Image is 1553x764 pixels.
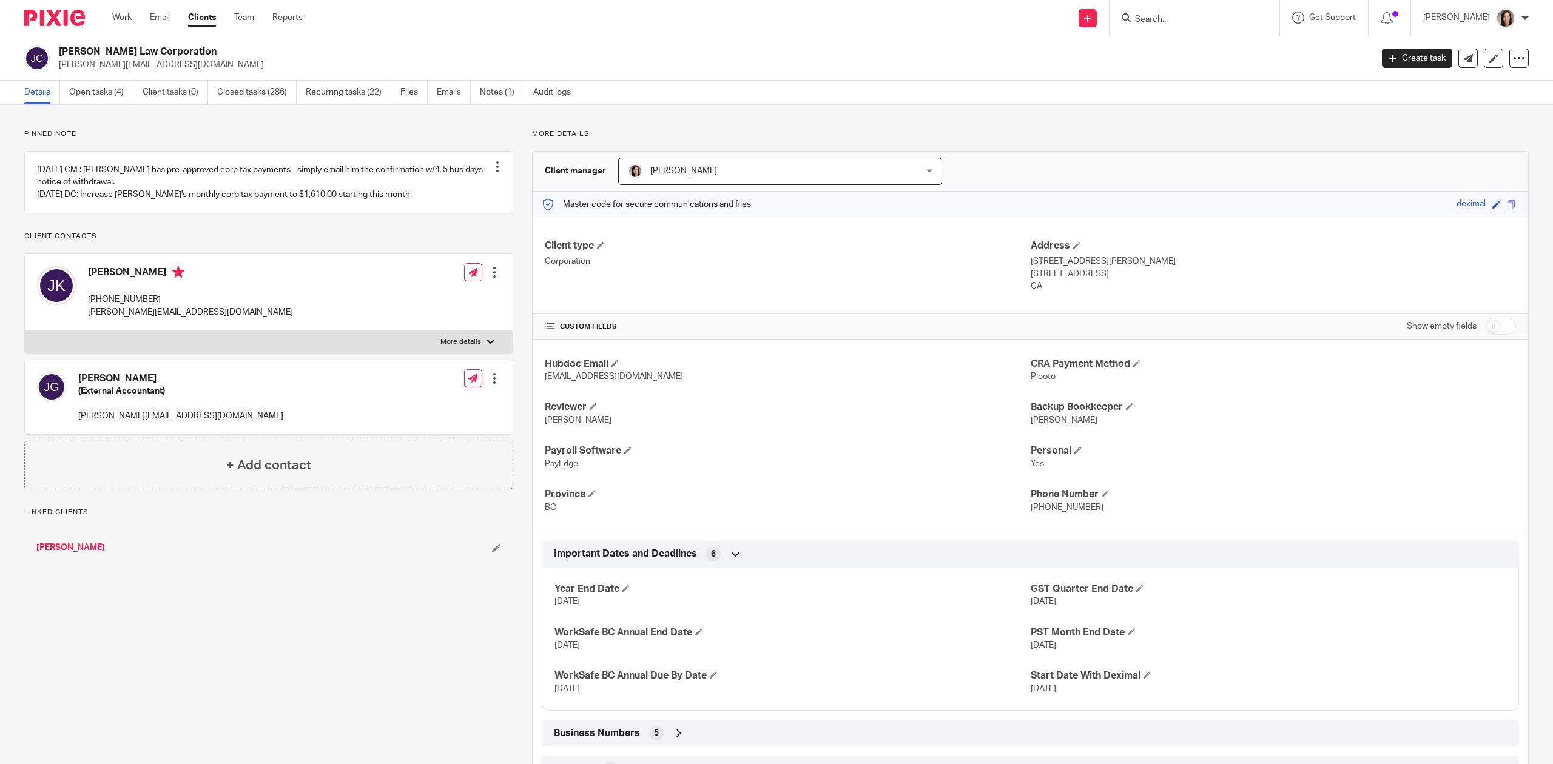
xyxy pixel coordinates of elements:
[36,541,105,554] a: [PERSON_NAME]
[1031,280,1516,292] p: CA
[545,358,1030,370] h4: Hubdoc Email
[1031,669,1506,682] h4: Start Date With Deximal
[24,508,513,517] p: Linked clients
[1031,626,1506,639] h4: PST Month End Date
[1134,15,1243,25] input: Search
[1031,416,1097,424] span: [PERSON_NAME]
[88,293,293,306] p: [PHONE_NUMBER]
[554,641,580,649] span: [DATE]
[400,81,428,104] a: Files
[545,165,606,177] h3: Client manager
[554,727,640,740] span: Business Numbers
[272,12,303,24] a: Reports
[1496,8,1515,28] img: Danielle%20photo.jpg
[1382,49,1452,68] a: Create task
[1031,358,1516,370] h4: CRA Payment Method
[554,583,1030,595] h4: Year End Date
[188,12,216,24] a: Clients
[532,129,1529,139] p: More details
[59,45,1103,58] h2: [PERSON_NAME] Law Corporation
[1031,255,1516,267] p: [STREET_ADDRESS][PERSON_NAME]
[545,240,1030,252] h4: Client type
[1309,13,1356,22] span: Get Support
[480,81,524,104] a: Notes (1)
[37,266,76,305] img: svg%3E
[78,372,283,385] h4: [PERSON_NAME]
[88,306,293,318] p: [PERSON_NAME][EMAIL_ADDRESS][DOMAIN_NAME]
[711,548,716,560] span: 6
[143,81,208,104] a: Client tasks (0)
[78,410,283,422] p: [PERSON_NAME][EMAIL_ADDRESS][DOMAIN_NAME]
[24,81,60,104] a: Details
[24,232,513,241] p: Client contacts
[440,337,481,347] p: More details
[554,597,580,606] span: [DATE]
[654,727,659,739] span: 5
[172,266,184,278] i: Primary
[1031,597,1056,606] span: [DATE]
[78,385,283,397] h5: (External Accountant)
[226,456,311,475] h4: + Add contact
[1031,444,1516,457] h4: Personal
[1031,240,1516,252] h4: Address
[88,266,293,281] h4: [PERSON_NAME]
[545,444,1030,457] h4: Payroll Software
[542,198,751,210] p: Master code for secure communications and files
[59,59,1364,71] p: [PERSON_NAME][EMAIL_ADDRESS][DOMAIN_NAME]
[1031,641,1056,649] span: [DATE]
[1407,320,1477,332] label: Show empty fields
[437,81,471,104] a: Emails
[545,460,578,468] span: PayEdge
[1031,372,1056,381] span: Plooto
[554,626,1030,639] h4: WorkSafe BC Annual End Date
[24,129,513,139] p: Pinned note
[1031,268,1516,280] p: [STREET_ADDRESS]
[112,12,132,24] a: Work
[306,81,391,104] a: Recurring tasks (22)
[24,45,50,71] img: svg%3E
[545,372,683,381] span: [EMAIL_ADDRESS][DOMAIN_NAME]
[1031,488,1516,501] h4: Phone Number
[628,164,642,178] img: Danielle%20photo.jpg
[69,81,133,104] a: Open tasks (4)
[650,167,717,175] span: [PERSON_NAME]
[545,416,611,424] span: [PERSON_NAME]
[533,81,580,104] a: Audit logs
[545,503,556,512] span: BC
[545,488,1030,501] h4: Province
[1031,460,1044,468] span: Yes
[1031,401,1516,414] h4: Backup Bookkeeper
[554,685,580,693] span: [DATE]
[554,669,1030,682] h4: WorkSafe BC Annual Due By Date
[545,255,1030,267] p: Corporation
[37,372,66,401] img: svg%3E
[24,10,85,26] img: Pixie
[1423,12,1490,24] p: [PERSON_NAME]
[1457,198,1486,212] div: deximal
[234,12,254,24] a: Team
[217,81,297,104] a: Closed tasks (286)
[554,548,697,560] span: Important Dates and Deadlines
[1031,583,1506,595] h4: GST Quarter End Date
[1031,503,1103,512] span: [PHONE_NUMBER]
[1031,685,1056,693] span: [DATE]
[545,401,1030,414] h4: Reviewer
[150,12,170,24] a: Email
[545,322,1030,332] h4: CUSTOM FIELDS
